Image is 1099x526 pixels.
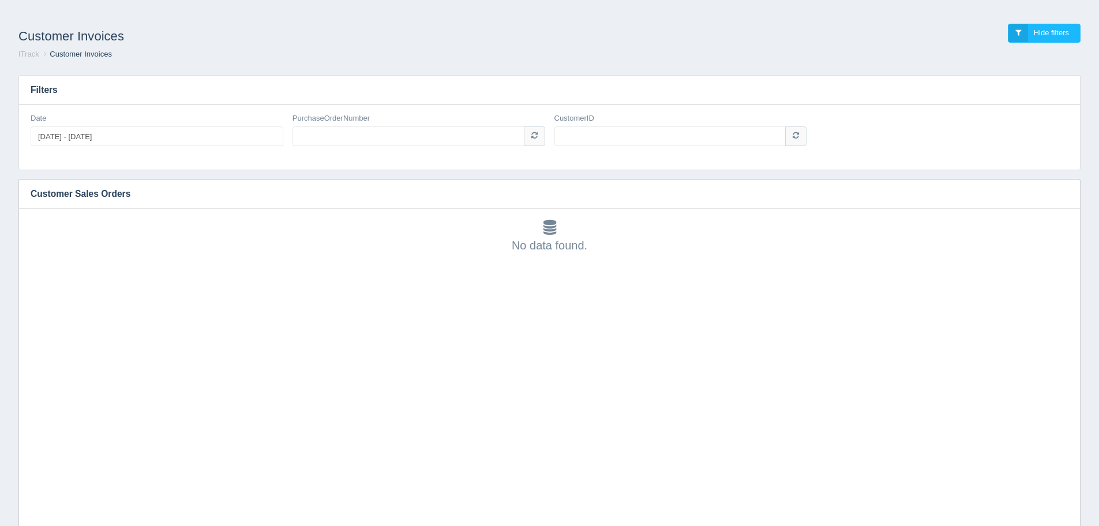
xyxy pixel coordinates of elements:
[292,113,370,124] label: PurchaseOrderNumber
[19,76,1080,105] h3: Filters
[554,113,594,124] label: CustomerID
[41,49,112,60] li: Customer Invoices
[31,113,46,124] label: Date
[18,24,550,49] h1: Customer Invoices
[1008,24,1081,43] a: Hide filters
[31,220,1068,253] div: No data found.
[1034,28,1069,37] span: Hide filters
[18,50,39,58] a: ITrack
[19,180,1063,208] h3: Customer Sales Orders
